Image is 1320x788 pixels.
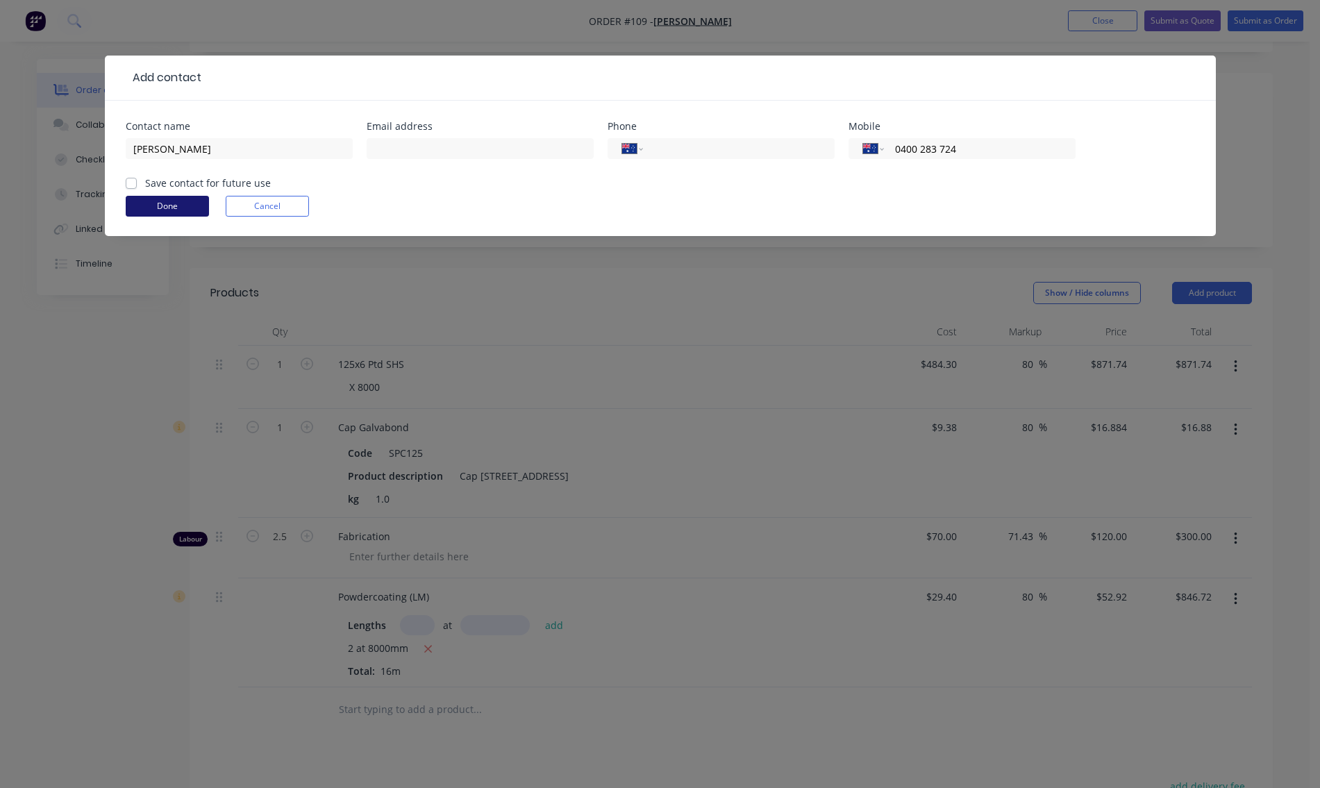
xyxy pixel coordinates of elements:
div: Email address [367,121,594,131]
div: Add contact [126,69,201,86]
div: Phone [608,121,835,131]
button: Cancel [226,196,309,217]
div: Contact name [126,121,353,131]
div: Mobile [849,121,1076,131]
label: Save contact for future use [145,176,271,190]
button: Done [126,196,209,217]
